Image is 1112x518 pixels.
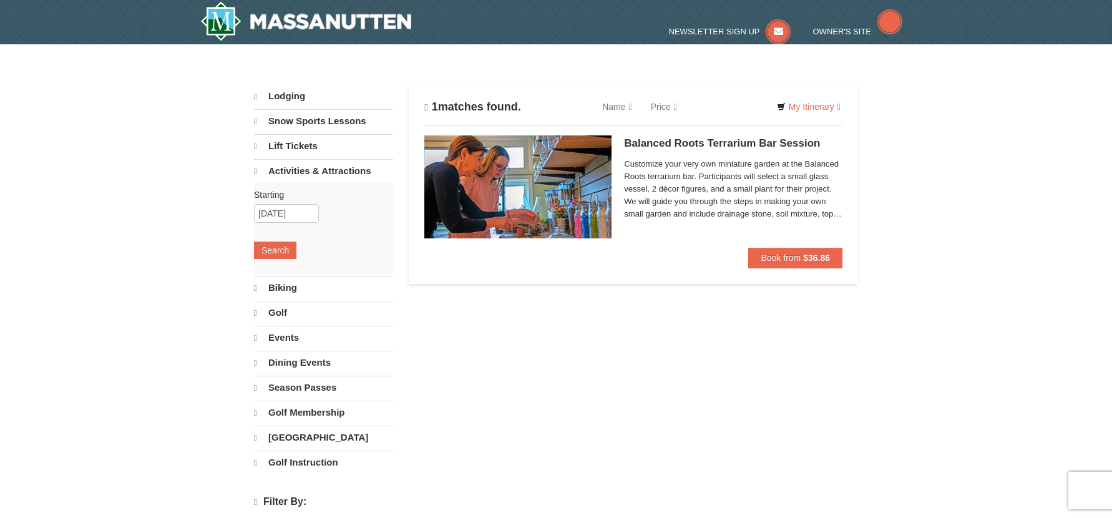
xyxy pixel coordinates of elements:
[254,401,393,424] a: Golf Membership
[669,27,791,36] a: Newsletter Sign Up
[254,134,393,158] a: Lift Tickets
[669,27,760,36] span: Newsletter Sign Up
[254,326,393,349] a: Events
[748,248,842,268] button: Book from $36.86
[254,276,393,300] a: Biking
[254,242,296,259] button: Search
[254,85,393,108] a: Lodging
[254,426,393,449] a: [GEOGRAPHIC_DATA]
[813,27,903,36] a: Owner's Site
[593,94,641,119] a: Name
[254,188,384,201] label: Starting
[624,137,842,150] h5: Balanced Roots Terrarium Bar Session
[641,94,686,119] a: Price
[254,109,393,133] a: Snow Sports Lessons
[254,351,393,374] a: Dining Events
[254,376,393,399] a: Season Passes
[200,1,411,41] img: Massanutten Resort Logo
[254,159,393,183] a: Activities & Attractions
[254,451,393,474] a: Golf Instruction
[254,301,393,325] a: Golf
[769,97,849,116] a: My Itinerary
[624,158,842,220] span: Customize your very own miniature garden at the Balanced Roots terrarium bar. Participants will s...
[424,135,612,238] img: 18871151-30-393e4332.jpg
[803,253,830,263] strong: $36.86
[200,1,411,41] a: Massanutten Resort
[813,27,872,36] span: Owner's Site
[254,496,393,508] h4: Filter By:
[761,253,801,263] span: Book from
